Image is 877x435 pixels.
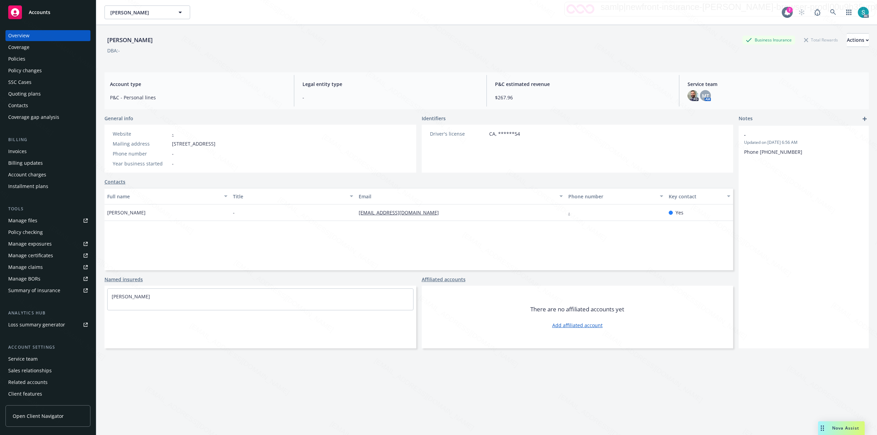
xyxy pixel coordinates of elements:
span: - [744,131,845,138]
div: SSC Cases [8,77,32,88]
div: Full name [107,193,220,200]
a: Sales relationships [5,365,90,376]
span: - [302,94,478,101]
span: Legal entity type [302,80,478,88]
a: Coverage [5,42,90,53]
button: [PERSON_NAME] [104,5,190,19]
div: Phone number [113,150,169,157]
a: Quoting plans [5,88,90,99]
button: Nova Assist [818,421,865,435]
span: Account type [110,80,286,88]
span: Notes [739,115,753,123]
a: Billing updates [5,158,90,169]
span: [STREET_ADDRESS] [172,140,215,147]
a: - [568,209,576,216]
button: Title [230,188,356,204]
span: P&C - Personal lines [110,94,286,101]
a: - [172,130,174,137]
a: Accounts [5,3,90,22]
a: Affiliated accounts [422,276,466,283]
button: Phone number [566,188,666,204]
div: Coverage [8,42,29,53]
button: Email [356,188,566,204]
a: Report a Bug [811,5,824,19]
span: Open Client Navigator [13,412,64,420]
span: $267.96 [495,94,671,101]
div: Analytics hub [5,310,90,316]
div: Website [113,130,169,137]
button: Actions [847,33,869,47]
div: Mailing address [113,140,169,147]
a: Contacts [104,178,125,185]
div: [PERSON_NAME] [104,36,156,45]
div: Account settings [5,344,90,351]
span: - [233,209,235,216]
span: P&C estimated revenue [495,80,671,88]
a: Policies [5,53,90,64]
div: Key contact [669,193,723,200]
div: Tools [5,206,90,212]
a: Contacts [5,100,90,111]
div: Contacts [8,100,28,111]
a: Client features [5,388,90,399]
a: add [861,115,869,123]
a: Manage exposures [5,238,90,249]
a: Summary of insurance [5,285,90,296]
div: Title [233,193,346,200]
div: Invoices [8,146,27,157]
a: Invoices [5,146,90,157]
a: SSC Cases [5,77,90,88]
a: [EMAIL_ADDRESS][DOMAIN_NAME] [359,209,444,216]
span: Phone [PHONE_NUMBER] [744,149,802,155]
div: Billing updates [8,158,43,169]
span: Service team [688,80,863,88]
div: Driver's license [430,130,486,137]
div: Drag to move [818,421,827,435]
a: Manage BORs [5,273,90,284]
div: Installment plans [8,181,48,192]
div: Actions [847,34,869,47]
div: Related accounts [8,377,48,388]
div: Business Insurance [742,36,795,44]
span: Nova Assist [832,425,859,431]
div: Manage files [8,215,37,226]
button: Key contact [666,188,733,204]
div: Policies [8,53,25,64]
div: Manage certificates [8,250,53,261]
span: [PERSON_NAME] [110,9,170,16]
span: Yes [676,209,683,216]
a: Service team [5,353,90,364]
span: Accounts [29,10,50,15]
a: Manage claims [5,262,90,273]
a: Manage files [5,215,90,226]
div: Email [359,193,555,200]
div: Manage exposures [8,238,52,249]
span: Updated on [DATE] 6:56 AM [744,139,863,146]
div: Total Rewards [801,36,841,44]
a: Search [826,5,840,19]
div: Quoting plans [8,88,41,99]
span: MT [702,92,709,99]
img: photo [858,7,869,18]
div: Year business started [113,160,169,167]
a: Named insureds [104,276,143,283]
a: Switch app [842,5,856,19]
div: 7 [787,7,793,13]
div: Phone number [568,193,656,200]
div: Service team [8,353,38,364]
span: [PERSON_NAME] [107,209,146,216]
span: There are no affiliated accounts yet [530,305,624,313]
div: Coverage gap analysis [8,112,59,123]
a: Policy checking [5,227,90,238]
div: Sales relationships [8,365,52,376]
span: Identifiers [422,115,446,122]
span: - [172,150,174,157]
a: Add affiliated account [552,322,603,329]
button: Full name [104,188,230,204]
div: Policy changes [8,65,42,76]
span: - [172,160,174,167]
a: Account charges [5,169,90,180]
div: -Updated on [DATE] 6:56 AMPhone [PHONE_NUMBER] [739,126,869,161]
a: Policy changes [5,65,90,76]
